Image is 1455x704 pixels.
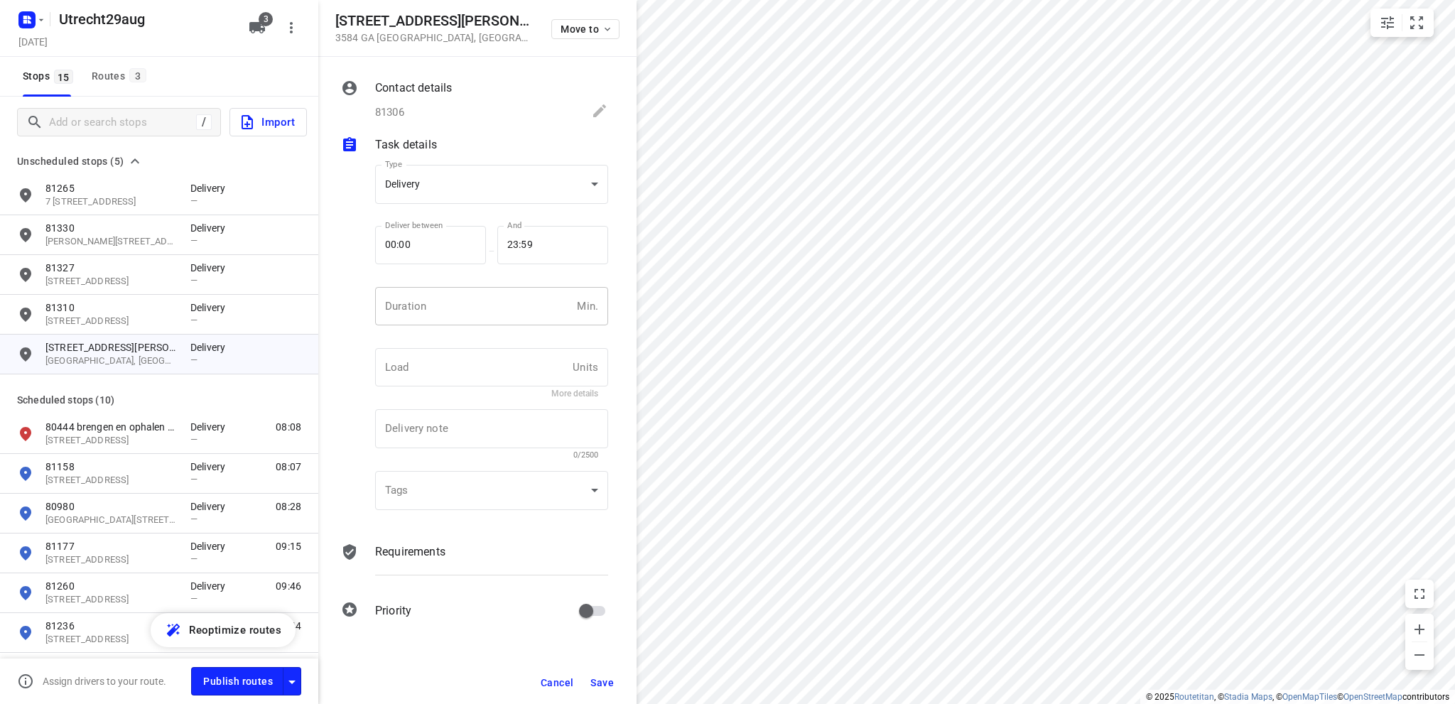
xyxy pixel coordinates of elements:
[243,13,271,42] button: 3
[45,474,176,487] p: Middelblok 203, 2831BN, Gouderak, NL
[23,67,77,85] span: Stops
[189,621,281,639] span: Reoptimize routes
[45,460,176,474] p: 81158
[573,359,598,376] p: Units
[190,195,198,206] span: —
[375,543,445,561] p: Requirements
[17,391,301,408] p: Scheduled stops ( 10 )
[239,113,295,131] span: Import
[45,434,176,448] p: 7 Platteweg, 2811HL, Reeuwijk, NL
[190,460,233,474] p: Delivery
[190,235,198,246] span: —
[221,108,307,136] a: Import
[486,246,497,256] p: —
[45,420,176,434] p: 80444 brengen en ophalen huurvaten
[45,181,176,195] p: 81265
[45,633,176,646] p: 71 Paradijsweg, 2461 TL, Ter Aar, NL
[45,221,176,235] p: 81330
[1224,692,1272,702] a: Stadia Maps
[259,12,273,26] span: 3
[385,178,585,191] div: Delivery
[375,602,411,619] p: Priority
[375,104,404,121] p: 81306
[190,499,233,514] p: Delivery
[1370,9,1434,37] div: small contained button group
[45,579,176,593] p: 81260
[276,499,301,514] span: 08:28
[45,300,176,315] p: 81310
[276,539,301,553] span: 09:15
[375,136,437,153] p: Task details
[190,340,233,354] p: Delivery
[590,677,614,688] span: Save
[335,13,534,29] h5: [STREET_ADDRESS][PERSON_NAME]
[229,108,307,136] button: Import
[190,221,233,235] p: Delivery
[45,195,176,209] p: 7 Noorder Boerenvaart, 1601 SL, Enkhuizen, NL
[45,539,176,553] p: 81177
[1282,692,1337,702] a: OpenMapTiles
[1402,9,1431,37] button: Fit zoom
[190,261,233,275] p: Delivery
[11,153,146,170] button: Unscheduled stops (5)
[190,514,198,524] span: —
[573,450,598,460] span: 0/2500
[341,543,608,586] div: Requirements
[190,474,198,484] span: —
[190,354,198,365] span: —
[45,261,176,275] p: 81327
[45,315,176,328] p: 13 Galjoenstraat, 3534 PB, Utrecht, NL
[151,613,296,647] button: Reoptimize routes
[17,153,124,170] span: Unscheduled stops (5)
[375,471,608,510] div: ​
[276,460,301,474] span: 08:07
[45,593,176,607] p: 19 De Fuik, 3995 BJ, Houten, NL
[190,420,233,434] p: Delivery
[375,165,608,204] div: Delivery
[45,340,176,354] p: [STREET_ADDRESS][PERSON_NAME]
[43,676,166,687] p: Assign drivers to your route.
[190,315,198,325] span: —
[45,553,176,567] p: Ruimtevaartbaan 16A, 3402DP, Ijsselstein, NL
[13,33,53,50] h5: Project date
[190,275,198,286] span: —
[203,673,273,691] span: Publish routes
[551,19,620,39] button: Move to
[535,670,579,695] button: Cancel
[541,677,573,688] span: Cancel
[45,514,176,527] p: 51b Bovenkerkseweg, 2821XT, Stolwijk, NL
[191,667,283,695] button: Publish routes
[45,619,176,633] p: 81236
[561,23,613,35] span: Move to
[276,420,301,434] span: 08:08
[577,298,598,315] p: Min.
[53,8,237,31] h5: Rename
[45,354,176,368] p: [GEOGRAPHIC_DATA], [GEOGRAPHIC_DATA], [GEOGRAPHIC_DATA]
[45,499,176,514] p: 80980
[190,593,198,604] span: —
[190,181,233,195] p: Delivery
[591,102,608,119] svg: Edit
[335,32,534,43] p: 3584 GA [GEOGRAPHIC_DATA] , [GEOGRAPHIC_DATA]
[45,275,176,288] p: 34 Midswaard, 1161 BH, Zwanenburg, NL
[190,539,233,553] p: Delivery
[129,68,146,82] span: 3
[1146,692,1449,702] li: © 2025 , © , © © contributors
[190,579,233,593] p: Delivery
[283,672,301,690] div: Driver app settings
[45,235,176,249] p: De Almanak, 1509, Zaandam, NL
[1373,9,1402,37] button: Map settings
[49,112,196,134] input: Add or search stops
[92,67,151,85] div: Routes
[1343,692,1402,702] a: OpenStreetMap
[276,579,301,593] span: 09:46
[190,300,233,315] p: Delivery
[1174,692,1214,702] a: Routetitan
[190,553,198,564] span: —
[375,80,452,97] p: Contact details
[54,70,73,84] span: 15
[585,670,620,695] button: Save
[341,136,608,156] div: Task details
[341,80,608,122] div: Contact details81306
[190,434,198,445] span: —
